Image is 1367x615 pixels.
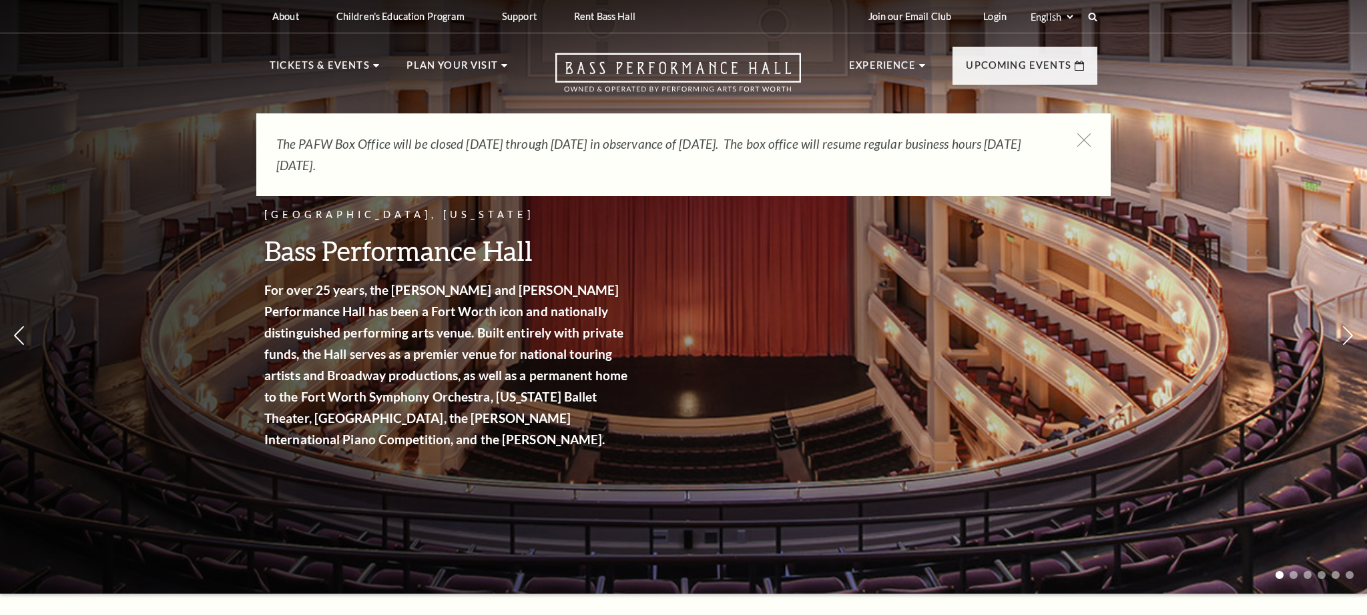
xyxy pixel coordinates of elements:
h3: Bass Performance Hall [264,233,631,267]
em: The PAFW Box Office will be closed [DATE] through [DATE] in observance of [DATE]. The box office ... [276,136,1021,173]
p: Tickets & Events [270,57,370,81]
select: Select: [1028,11,1075,23]
p: Plan Your Visit [406,57,498,81]
p: Rent Bass Hall [574,11,635,22]
p: Children's Education Program [336,11,465,22]
p: [GEOGRAPHIC_DATA], [US_STATE] [264,207,631,223]
p: Support [502,11,537,22]
p: About [272,11,299,22]
strong: For over 25 years, the [PERSON_NAME] and [PERSON_NAME] Performance Hall has been a Fort Worth ico... [264,282,627,447]
p: Experience [849,57,916,81]
p: Upcoming Events [966,57,1071,81]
